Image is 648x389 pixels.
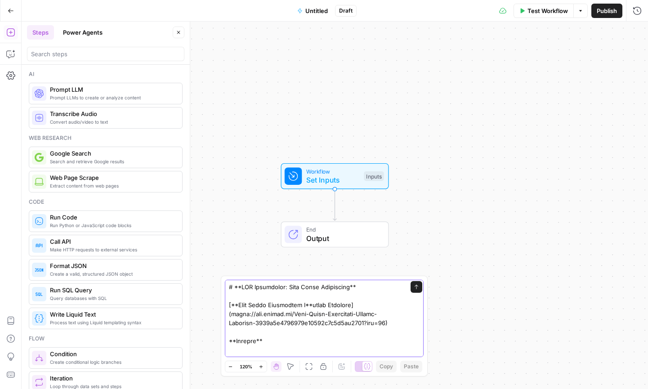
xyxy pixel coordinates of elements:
span: Format JSON [50,261,175,270]
span: Run Python or JavaScript code blocks [50,222,175,229]
span: Web Page Scrape [50,173,175,182]
button: Untitled [292,4,333,18]
span: Copy [380,362,393,371]
div: Inputs [364,171,384,181]
span: Output [306,233,380,244]
span: Iteration [50,374,175,383]
span: Prompt LLMs to create or analyze content [50,94,175,101]
span: Condition [50,349,175,358]
span: Process text using Liquid templating syntax [50,319,175,326]
span: Run SQL Query [50,286,175,295]
div: Web research [29,134,183,142]
span: Set Inputs [306,174,360,185]
span: Google Search [50,149,175,158]
span: Search and retrieve Google results [50,158,175,165]
span: Write Liquid Text [50,310,175,319]
span: Test Workflow [527,6,568,15]
span: Query databases with SQL [50,295,175,302]
span: Extract content from web pages [50,182,175,189]
button: Paste [400,361,422,372]
button: Copy [376,361,397,372]
span: 120% [240,363,252,370]
span: Make HTTP requests to external services [50,246,175,253]
button: Publish [591,4,622,18]
div: Ai [29,70,183,78]
span: Transcribe Audio [50,109,175,118]
span: End [306,225,380,234]
button: Power Agents [58,25,108,40]
input: Search steps [31,49,180,58]
button: Steps [27,25,54,40]
div: Flow [29,335,183,343]
span: Create conditional logic branches [50,358,175,366]
span: Prompt LLM [50,85,175,94]
span: Draft [339,7,353,15]
g: Edge from start to end [333,189,336,221]
div: Code [29,198,183,206]
button: Test Workflow [514,4,573,18]
span: Run Code [50,213,175,222]
div: EndOutput [251,222,419,248]
div: WorkflowSet InputsInputs [251,163,419,189]
span: Paste [404,362,419,371]
span: Call API [50,237,175,246]
span: Convert audio/video to text [50,118,175,125]
span: Publish [597,6,617,15]
span: Workflow [306,167,360,175]
span: Create a valid, structured JSON object [50,270,175,277]
span: Untitled [305,6,328,15]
